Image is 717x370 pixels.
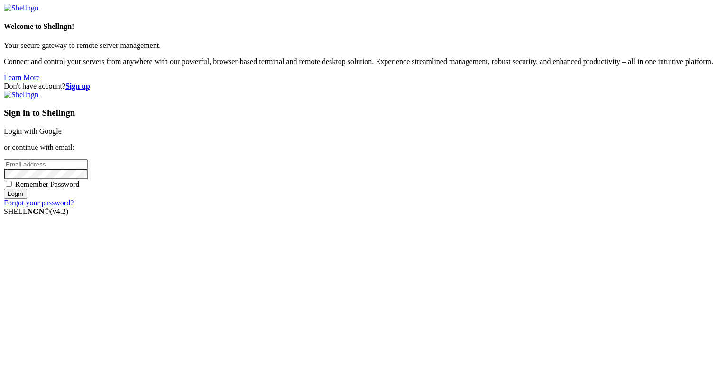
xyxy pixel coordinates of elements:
[50,207,69,215] span: 4.2.0
[4,82,713,91] div: Don't have account?
[28,207,45,215] b: NGN
[15,180,80,188] span: Remember Password
[4,4,38,12] img: Shellngn
[4,159,88,169] input: Email address
[4,22,713,31] h4: Welcome to Shellngn!
[65,82,90,90] a: Sign up
[4,57,713,66] p: Connect and control your servers from anywhere with our powerful, browser-based terminal and remo...
[4,199,74,207] a: Forgot your password?
[4,108,713,118] h3: Sign in to Shellngn
[4,41,713,50] p: Your secure gateway to remote server management.
[4,207,68,215] span: SHELL ©
[4,127,62,135] a: Login with Google
[4,91,38,99] img: Shellngn
[4,143,713,152] p: or continue with email:
[6,181,12,187] input: Remember Password
[4,189,27,199] input: Login
[4,74,40,82] a: Learn More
